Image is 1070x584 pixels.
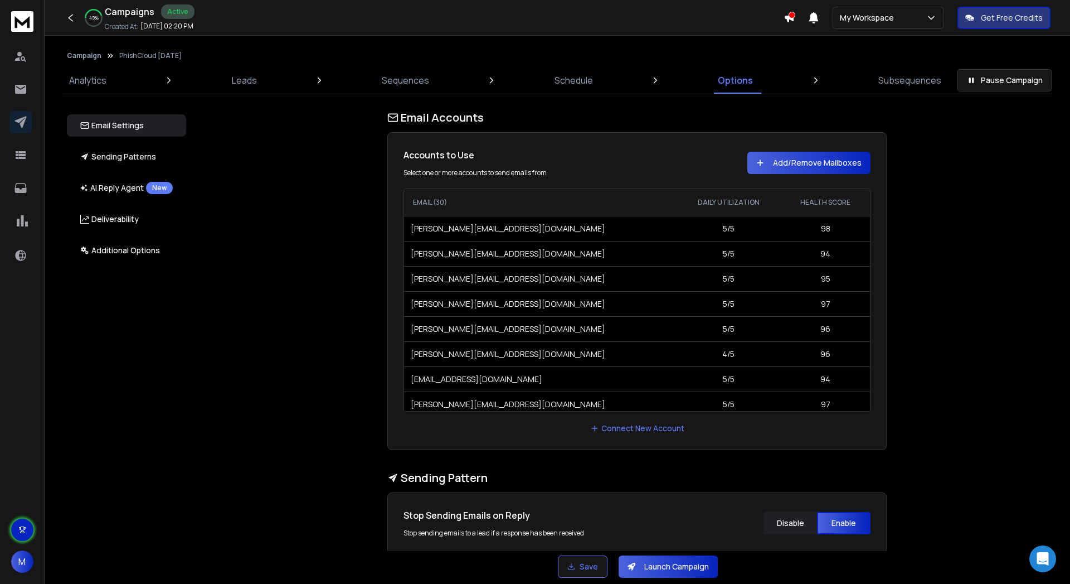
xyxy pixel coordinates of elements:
a: Analytics [62,67,113,94]
a: Subsequences [872,67,948,94]
button: Email Settings [67,114,186,137]
img: logo [11,11,33,32]
p: Created At: [105,22,138,31]
button: M [11,551,33,573]
p: Schedule [555,74,593,87]
div: Active [161,4,194,19]
button: Campaign [67,51,101,60]
div: Open Intercom Messenger [1029,546,1056,572]
p: 45 % [89,15,99,21]
p: Sequences [382,74,429,87]
p: Subsequences [878,74,941,87]
p: My Workspace [840,12,898,23]
a: Leads [225,67,264,94]
h1: Email Accounts [387,110,887,126]
a: Options [711,67,760,94]
a: Schedule [548,67,600,94]
button: Pause Campaign [957,69,1052,91]
p: Options [718,74,753,87]
p: Analytics [69,74,106,87]
p: Get Free Credits [981,12,1043,23]
p: Leads [232,74,257,87]
h1: Campaigns [105,5,154,18]
p: [DATE] 02:20 PM [140,22,193,31]
a: Sequences [375,67,436,94]
p: Email Settings [80,120,144,131]
button: Get Free Credits [957,7,1050,29]
p: PhishCloud [DATE] [119,51,182,60]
